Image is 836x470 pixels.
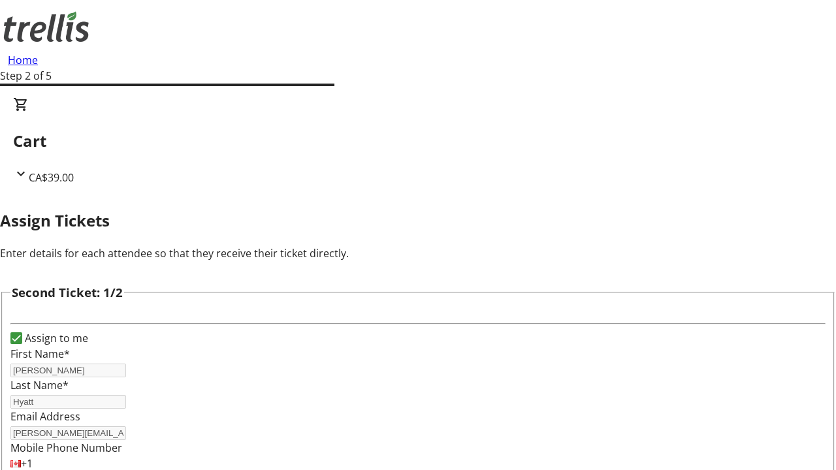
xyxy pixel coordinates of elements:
[13,97,823,185] div: CartCA$39.00
[12,283,123,302] h3: Second Ticket: 1/2
[10,378,69,392] label: Last Name*
[10,409,80,424] label: Email Address
[22,330,88,346] label: Assign to me
[13,129,823,153] h2: Cart
[10,347,70,361] label: First Name*
[10,441,122,455] label: Mobile Phone Number
[29,170,74,185] span: CA$39.00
